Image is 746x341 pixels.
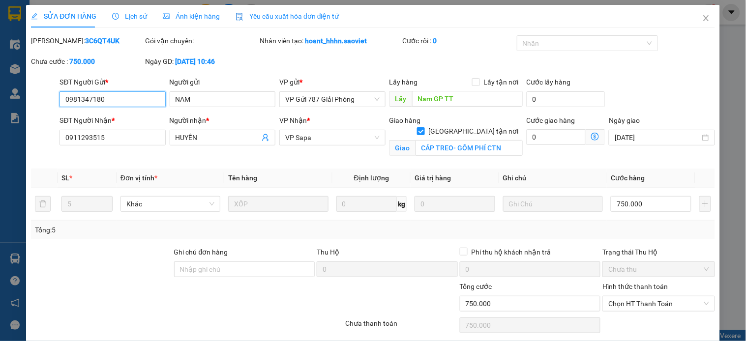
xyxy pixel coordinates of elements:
[527,129,586,145] input: Cước giao hàng
[146,56,258,67] div: Ngày GD:
[126,197,214,211] span: Khác
[699,196,711,212] button: plus
[527,91,605,107] input: Cước lấy hàng
[60,115,165,126] div: SĐT Người Nhận
[176,57,215,65] b: [DATE] 10:46
[31,56,143,67] div: Chưa cước :
[120,174,157,182] span: Đơn vị tính
[260,35,401,46] div: Nhân viên tạo:
[433,37,437,45] b: 0
[305,37,367,45] b: hoant_hhhn.saoviet
[236,13,243,21] img: icon
[85,37,119,45] b: 3C6QT4UK
[499,169,607,188] th: Ghi chú
[170,77,275,87] div: Người gửi
[416,140,523,156] input: Giao tận nơi
[344,318,458,335] div: Chưa thanh toán
[611,174,645,182] span: Cước hàng
[174,248,228,256] label: Ghi chú đơn hàng
[146,35,258,46] div: Gói vận chuyển:
[412,91,523,107] input: Dọc đường
[389,91,412,107] span: Lấy
[389,116,421,124] span: Giao hàng
[702,14,710,22] span: close
[591,133,599,141] span: dollar-circle
[35,225,289,235] div: Tổng: 5
[170,115,275,126] div: Người nhận
[163,13,170,20] span: picture
[468,247,555,257] span: Phí thu hộ khách nhận trả
[228,174,257,182] span: Tên hàng
[285,92,379,107] span: VP Gửi 787 Giải Phóng
[35,196,51,212] button: delete
[112,12,147,20] span: Lịch sử
[415,174,451,182] span: Giá trị hàng
[69,57,95,65] b: 750.000
[61,174,69,182] span: SL
[279,77,385,87] div: VP gửi
[389,140,416,156] span: Giao
[31,12,96,20] span: SỬA ĐƠN HÀNG
[317,248,339,256] span: Thu Hộ
[615,132,700,143] input: Ngày giao
[608,296,709,311] span: Chọn HT Thanh Toán
[354,174,389,182] span: Định lượng
[174,261,315,277] input: Ghi chú đơn hàng
[415,196,495,212] input: 0
[480,77,523,87] span: Lấy tận nơi
[228,196,328,212] input: VD: Bàn, Ghế
[460,283,492,290] span: Tổng cước
[262,134,269,142] span: user-add
[403,35,515,46] div: Cước rồi :
[602,283,668,290] label: Hình thức thanh toán
[425,126,523,137] span: [GEOGRAPHIC_DATA] tận nơi
[608,262,709,277] span: Chưa thu
[602,247,715,257] div: Trạng thái Thu Hộ
[31,35,143,46] div: [PERSON_NAME]:
[279,116,307,124] span: VP Nhận
[397,196,407,212] span: kg
[60,77,165,87] div: SĐT Người Gửi
[389,78,418,86] span: Lấy hàng
[527,116,575,124] label: Cước giao hàng
[692,5,720,32] button: Close
[163,12,220,20] span: Ảnh kiện hàng
[236,12,339,20] span: Yêu cầu xuất hóa đơn điện tử
[285,130,379,145] span: VP Sapa
[609,116,640,124] label: Ngày giao
[112,13,119,20] span: clock-circle
[31,13,38,20] span: edit
[527,78,571,86] label: Cước lấy hàng
[503,196,603,212] input: Ghi Chú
